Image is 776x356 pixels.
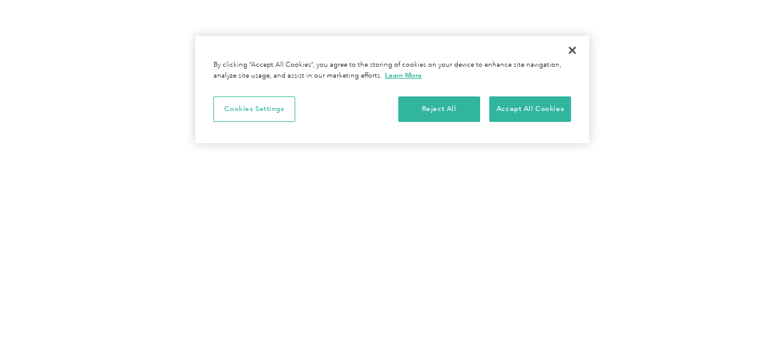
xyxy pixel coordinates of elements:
[195,36,589,143] div: Cookie banner
[195,36,589,143] div: Privacy
[213,60,571,81] div: By clicking “Accept All Cookies”, you agree to the storing of cookies on your device to enhance s...
[559,37,586,64] button: Close
[489,96,571,122] button: Accept All Cookies
[398,96,480,122] button: Reject All
[213,96,295,122] button: Cookies Settings
[385,71,422,79] a: More information about your privacy, opens in a new tab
